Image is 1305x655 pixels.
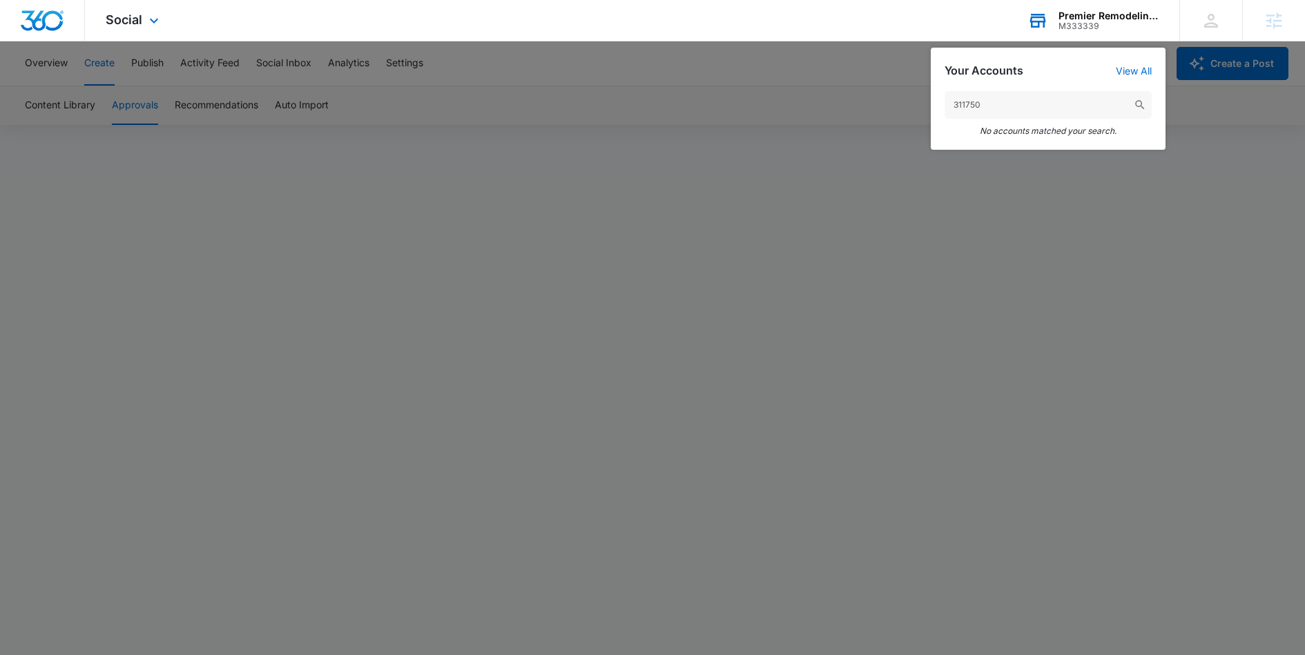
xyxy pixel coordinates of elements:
a: View All [1116,65,1152,77]
input: Search Accounts [945,91,1152,119]
em: No accounts matched your search. [945,126,1152,136]
div: account id [1058,21,1159,31]
div: account name [1058,10,1159,21]
span: Social [106,12,142,27]
h2: Your Accounts [945,64,1023,77]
